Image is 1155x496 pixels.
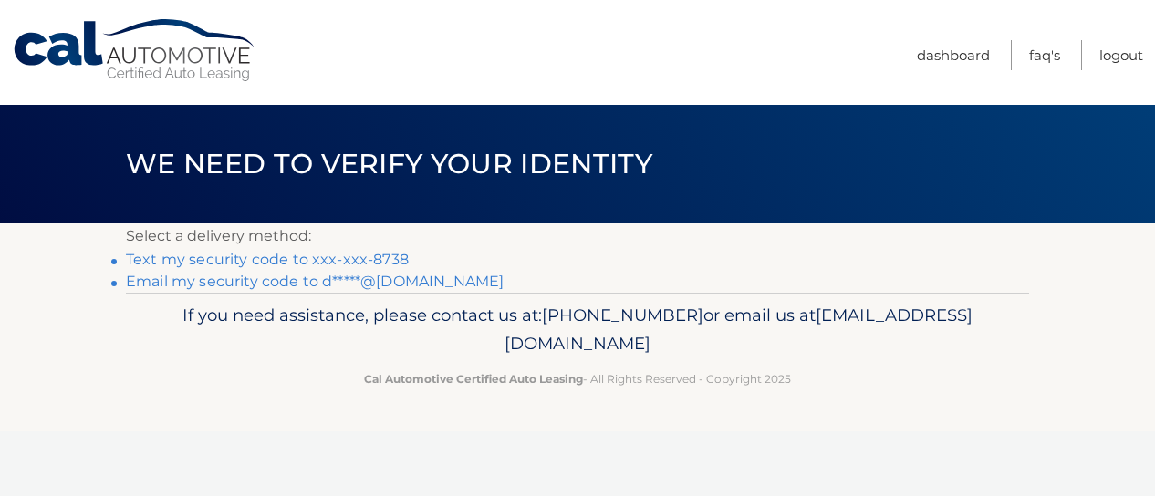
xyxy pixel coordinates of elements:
a: Email my security code to d*****@[DOMAIN_NAME] [126,273,504,290]
p: Select a delivery method: [126,223,1029,249]
span: [PHONE_NUMBER] [542,305,703,325]
a: Dashboard [917,40,990,70]
a: FAQ's [1029,40,1060,70]
p: If you need assistance, please contact us at: or email us at [138,301,1017,359]
a: Text my security code to xxx-xxx-8738 [126,251,409,268]
a: Logout [1099,40,1143,70]
strong: Cal Automotive Certified Auto Leasing [364,372,583,386]
a: Cal Automotive [12,18,258,83]
span: We need to verify your identity [126,147,652,181]
p: - All Rights Reserved - Copyright 2025 [138,369,1017,388]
